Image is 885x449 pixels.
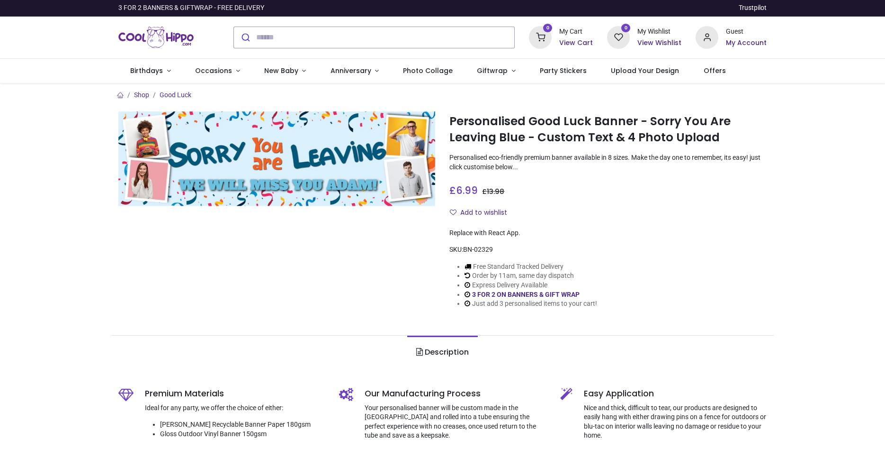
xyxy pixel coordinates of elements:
[130,66,163,75] span: Birthdays
[456,183,478,197] span: 6.99
[160,91,191,99] a: Good Luck
[482,187,504,196] span: £
[611,66,679,75] span: Upload Your Design
[134,91,149,99] a: Shop
[118,3,264,13] div: 3 FOR 2 BANNERS & GIFTWRAP - FREE DELIVERY
[465,281,597,290] li: Express Delivery Available
[449,229,767,238] div: Replace with React App.
[118,59,183,83] a: Birthdays
[449,245,767,255] div: SKU:
[559,27,593,37] div: My Cart
[637,27,681,37] div: My Wishlist
[543,24,552,33] sup: 0
[472,291,580,298] a: 3 FOR 2 ON BANNERS & GIFT WRAP
[318,59,391,83] a: Anniversary
[234,27,256,48] button: Submit
[726,27,767,37] div: Guest
[403,66,453,75] span: Photo Collage
[637,38,681,48] a: View Wishlist
[331,66,371,75] span: Anniversary
[465,271,597,281] li: Order by 11am, same day dispatch
[183,59,252,83] a: Occasions
[450,209,456,216] i: Add to wishlist
[477,66,508,75] span: Giftwrap
[160,430,325,439] li: Gloss Outdoor Vinyl Banner 150gsm
[160,420,325,430] li: [PERSON_NAME] Recyclable Banner Paper 180gsm
[487,187,504,196] span: 13.98
[584,388,767,400] h5: Easy Application
[607,33,630,40] a: 0
[365,388,546,400] h5: Our Manufacturing Process
[264,66,298,75] span: New Baby
[145,403,325,413] p: Ideal for any party, we offer the choice of either:
[449,205,515,221] button: Add to wishlistAdd to wishlist
[463,246,493,253] span: BN-02329
[465,262,597,272] li: Free Standard Tracked Delivery
[726,38,767,48] a: My Account
[118,24,194,51] img: Cool Hippo
[540,66,587,75] span: Party Stickers
[449,183,478,197] span: £
[529,33,552,40] a: 0
[407,336,478,369] a: Description
[195,66,232,75] span: Occasions
[621,24,630,33] sup: 0
[145,388,325,400] h5: Premium Materials
[704,66,726,75] span: Offers
[739,3,767,13] a: Trustpilot
[449,113,767,146] h1: Personalised Good Luck Banner - Sorry You Are Leaving Blue - Custom Text & 4 Photo Upload
[465,299,597,309] li: Just add 3 personalised items to your cart!
[365,403,546,440] p: Your personalised banner will be custom made in the [GEOGRAPHIC_DATA] and rolled into a tube ensu...
[584,403,767,440] p: Nice and thick, difficult to tear, our products are designed to easily hang with either drawing p...
[559,38,593,48] a: View Cart
[465,59,528,83] a: Giftwrap
[118,111,436,207] img: Personalised Good Luck Banner - Sorry You Are Leaving Blue - Custom Text & 4 Photo Upload
[252,59,318,83] a: New Baby
[449,153,767,172] p: Personalised eco-friendly premium banner available in 8 sizes. Make the day one to remember, its ...
[118,24,194,51] a: Logo of Cool Hippo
